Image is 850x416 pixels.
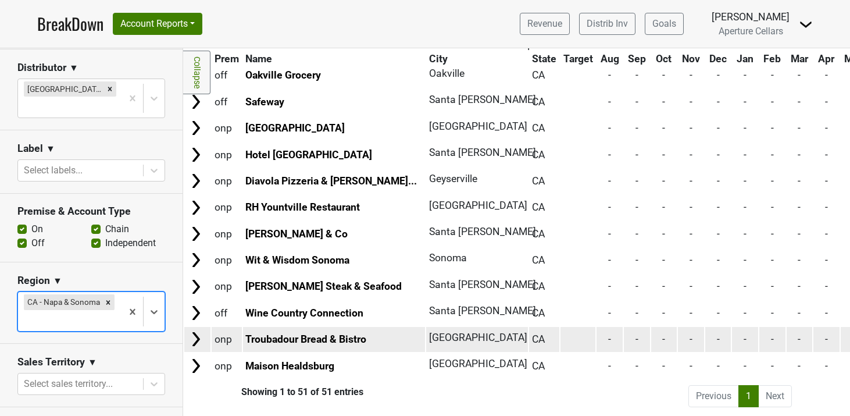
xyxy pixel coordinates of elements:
[212,300,242,325] td: off
[798,122,801,134] span: -
[532,122,545,134] span: CA
[717,149,720,161] span: -
[717,201,720,213] span: -
[608,175,611,187] span: -
[678,48,704,69] th: Nov: activate to sort column ascending
[187,172,205,190] img: Arrow right
[744,201,747,213] span: -
[635,122,638,134] span: -
[798,360,801,372] span: -
[429,147,536,158] span: Santa [PERSON_NAME]
[662,201,665,213] span: -
[662,307,665,319] span: -
[212,248,242,273] td: onp
[429,67,465,79] span: Oakville
[608,254,611,266] span: -
[771,96,774,108] span: -
[608,228,611,240] span: -
[608,333,611,345] span: -
[771,122,774,134] span: -
[635,69,638,81] span: -
[245,280,402,292] a: [PERSON_NAME] Steak & Seafood
[744,228,747,240] span: -
[690,333,692,345] span: -
[771,280,774,292] span: -
[245,149,372,161] a: Hotel [GEOGRAPHIC_DATA]
[17,143,43,155] h3: Label
[429,305,536,317] span: Santa [PERSON_NAME]
[717,69,720,81] span: -
[24,81,103,97] div: [GEOGRAPHIC_DATA]-[GEOGRAPHIC_DATA]
[635,96,638,108] span: -
[662,254,665,266] span: -
[532,360,545,372] span: CA
[798,175,801,187] span: -
[608,201,611,213] span: -
[532,175,545,187] span: CA
[738,385,759,407] a: 1
[17,275,50,287] h3: Region
[245,228,348,240] a: [PERSON_NAME] & Co
[717,228,720,240] span: -
[37,12,103,36] a: BreakDown
[520,13,570,35] a: Revenue
[635,149,638,161] span: -
[717,333,720,345] span: -
[183,51,210,94] a: Collapse
[799,17,813,31] img: Dropdown Menu
[798,254,801,266] span: -
[212,274,242,299] td: onp
[662,360,665,372] span: -
[705,48,731,69] th: Dec: activate to sort column ascending
[429,173,477,184] span: Geyserville
[215,53,239,65] span: Prem
[532,69,545,81] span: CA
[771,175,774,187] span: -
[187,304,205,322] img: Arrow right
[798,333,801,345] span: -
[608,69,611,81] span: -
[744,333,747,345] span: -
[825,280,828,292] span: -
[744,254,747,266] span: -
[245,333,366,345] a: Troubadour Bread & Bistro
[245,96,284,108] a: Safeway
[798,201,801,213] span: -
[245,307,363,319] a: Wine Country Connection
[187,93,205,111] img: Arrow right
[825,122,828,134] span: -
[690,307,692,319] span: -
[187,146,205,163] img: Arrow right
[532,280,545,292] span: CA
[187,330,205,348] img: Arrow right
[245,201,360,213] a: RH Yountville Restaurant
[771,69,774,81] span: -
[105,222,129,236] label: Chain
[532,307,545,319] span: CA
[825,333,828,345] span: -
[690,96,692,108] span: -
[69,61,78,75] span: ▼
[732,48,758,69] th: Jan: activate to sort column ascending
[717,175,720,187] span: -
[245,254,349,266] a: Wit & Wisdom Sonoma
[608,307,611,319] span: -
[798,69,801,81] span: -
[608,280,611,292] span: -
[212,48,242,69] th: Prem: activate to sort column ascending
[798,280,801,292] span: -
[183,386,363,397] div: Showing 1 to 51 of 51 entries
[662,333,665,345] span: -
[635,228,638,240] span: -
[771,307,774,319] span: -
[690,149,692,161] span: -
[608,96,611,108] span: -
[717,307,720,319] span: -
[662,69,665,81] span: -
[712,9,790,24] div: [PERSON_NAME]
[771,254,774,266] span: -
[212,142,242,167] td: onp
[690,69,692,81] span: -
[429,120,527,132] span: [GEOGRAPHIC_DATA]
[635,175,638,187] span: -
